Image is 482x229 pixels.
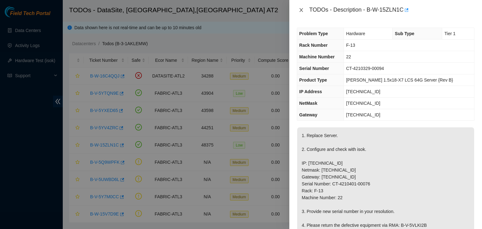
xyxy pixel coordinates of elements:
span: Sub Type [395,31,414,36]
span: Tier 1 [444,31,455,36]
span: close [299,8,304,13]
span: [TECHNICAL_ID] [346,112,380,117]
span: IP Address [299,89,322,94]
span: Machine Number [299,54,335,59]
span: CT-4210329-00094 [346,66,384,71]
span: NetMask [299,101,318,106]
span: Gateway [299,112,318,117]
span: [TECHNICAL_ID] [346,101,380,106]
span: Product Type [299,77,327,83]
span: Rack Number [299,43,328,48]
button: Close [297,7,306,13]
span: Problem Type [299,31,328,36]
span: [PERSON_NAME] 1.5x18-X7 LCS 64G Server {Rev B} [346,77,453,83]
span: Serial Number [299,66,329,71]
span: F-13 [346,43,355,48]
span: [TECHNICAL_ID] [346,89,380,94]
span: Hardware [346,31,365,36]
div: TODOs - Description - B-W-15ZLN1C [309,5,474,15]
span: 22 [346,54,351,59]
